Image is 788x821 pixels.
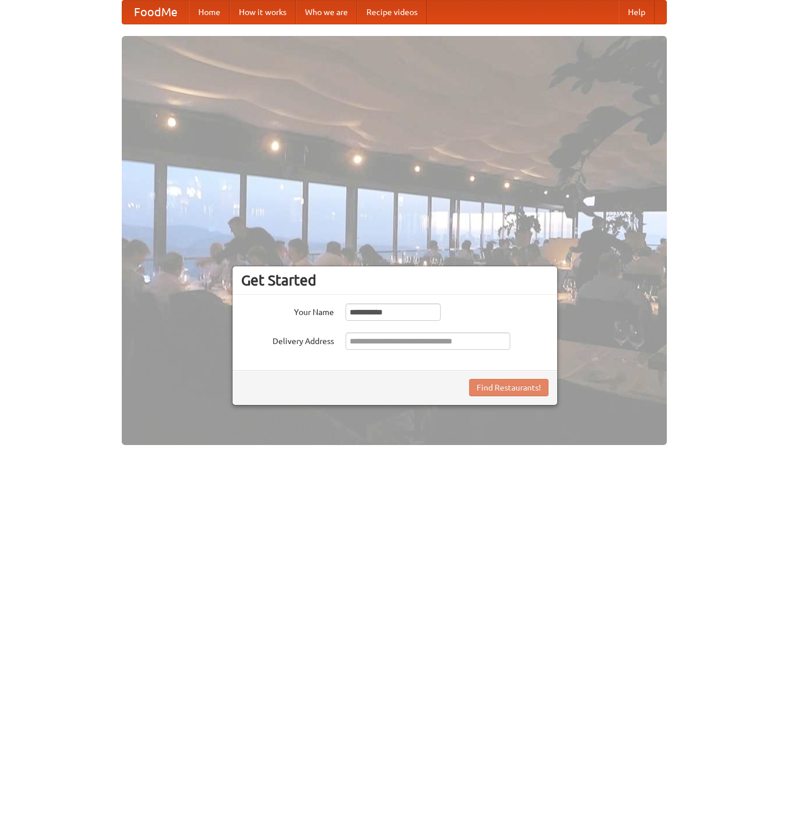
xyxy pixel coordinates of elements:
[241,332,334,347] label: Delivery Address
[241,303,334,318] label: Your Name
[296,1,357,24] a: Who we are
[230,1,296,24] a: How it works
[619,1,655,24] a: Help
[241,272,549,289] h3: Get Started
[122,1,189,24] a: FoodMe
[189,1,230,24] a: Home
[357,1,427,24] a: Recipe videos
[469,379,549,396] button: Find Restaurants!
